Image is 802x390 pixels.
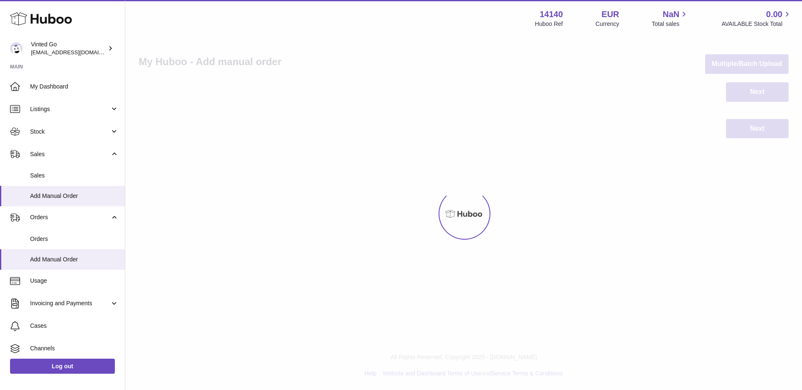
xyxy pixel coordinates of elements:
[30,213,110,221] span: Orders
[30,105,110,113] span: Listings
[30,299,110,307] span: Invoicing and Payments
[31,41,106,56] div: Vinted Go
[766,9,782,20] span: 0.00
[31,49,123,56] span: [EMAIL_ADDRESS][DOMAIN_NAME]
[30,83,119,91] span: My Dashboard
[535,20,563,28] div: Huboo Ref
[30,256,119,263] span: Add Manual Order
[540,9,563,20] strong: 14140
[30,128,110,136] span: Stock
[30,322,119,330] span: Cases
[30,150,110,158] span: Sales
[30,192,119,200] span: Add Manual Order
[601,9,619,20] strong: EUR
[652,20,689,28] span: Total sales
[721,9,792,28] a: 0.00 AVAILABLE Stock Total
[10,359,115,374] a: Log out
[652,9,689,28] a: NaN Total sales
[30,172,119,180] span: Sales
[721,20,792,28] span: AVAILABLE Stock Total
[10,42,23,55] img: giedre.bartusyte@vinted.com
[30,277,119,285] span: Usage
[30,344,119,352] span: Channels
[662,9,679,20] span: NaN
[596,20,619,28] div: Currency
[30,235,119,243] span: Orders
